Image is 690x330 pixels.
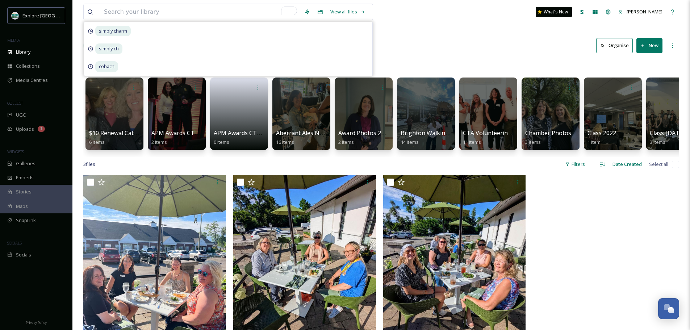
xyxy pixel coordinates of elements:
span: [PERSON_NAME] [627,8,662,15]
span: UGC [16,112,26,118]
span: Media Centres [16,77,48,84]
button: Organise [596,38,633,53]
a: Brighton Walking Tour Networking Event44 items [401,130,515,145]
span: Explore [GEOGRAPHIC_DATA][PERSON_NAME] [22,12,122,19]
span: Socials [16,251,31,258]
span: WIDGETS [7,149,24,154]
span: 11 items [463,139,481,145]
a: APM Awards CTA 20250 items [214,130,275,145]
span: 6 items [89,139,105,145]
span: Galleries [16,160,35,167]
span: Library [16,49,30,55]
span: 2 items [151,139,167,145]
div: Date Created [609,157,645,171]
a: Organise [596,38,636,53]
span: COLLECT [7,100,23,106]
span: cobach [95,61,118,72]
a: What's New [536,7,572,17]
span: Select all [649,161,668,168]
span: Aberrant Ales Networking EVent [276,129,365,137]
button: New [636,38,662,53]
input: To enrich screen reader interactions, please activate Accessibility in Grammarly extension settings [100,4,301,20]
span: APM Awards CTA 2024 [151,129,213,137]
a: Privacy Policy [26,318,47,326]
a: Chamber Photos3 items [525,130,571,145]
span: simply ch [95,43,122,54]
span: 0 items [214,139,229,145]
button: Open Chat [658,298,679,319]
span: Class 2022 [587,129,616,137]
span: Brighton Walking Tour Networking Event [401,129,515,137]
div: 1 [38,126,45,132]
span: Maps [16,203,28,210]
span: 3 items [650,139,665,145]
span: 16 items [276,139,294,145]
span: SnapLink [16,217,36,224]
span: Stories [16,188,32,195]
a: [PERSON_NAME] [615,5,666,19]
a: APM Awards CTA 20242 items [151,130,213,145]
span: 2 items [338,139,354,145]
span: Embeds [16,174,34,181]
span: Collections [16,63,40,70]
a: CTA Volunteering Photos11 items [463,130,532,145]
span: CTA Volunteering Photos [463,129,532,137]
span: 3 file s [83,161,95,168]
span: APM Awards CTA 2025 [214,129,275,137]
a: Class [DATE]3 items [650,130,685,145]
span: 1 item [587,139,601,145]
a: Aberrant Ales Networking EVent16 items [276,130,365,145]
span: 44 items [401,139,419,145]
span: Class [DATE] [650,129,685,137]
span: 3 items [525,139,541,145]
div: Filters [561,157,589,171]
a: Award Photos 20222 items [338,130,391,145]
span: SOCIALS [7,240,22,246]
span: $10 Renewal Catches [89,129,146,137]
a: View all files [327,5,369,19]
span: MEDIA [7,37,20,43]
span: simply charm [95,26,131,36]
span: Privacy Policy [26,320,47,325]
span: Chamber Photos [525,129,571,137]
a: Class 20221 item [587,130,616,145]
a: $10 Renewal Catches6 items [89,130,146,145]
img: 67e7af72-b6c8-455a-acf8-98e6fe1b68aa.avif [12,12,19,19]
span: Uploads [16,126,34,133]
span: Award Photos 2022 [338,129,391,137]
